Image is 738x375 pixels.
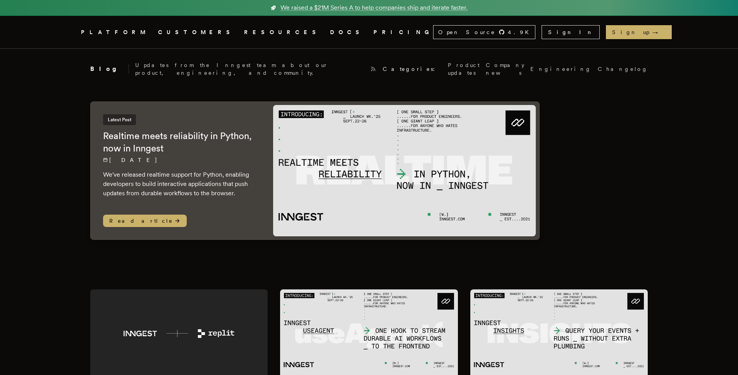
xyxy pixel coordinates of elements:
[135,61,364,77] p: Updates from the Inngest team about our product, engineering, and community.
[383,65,442,73] span: Categories:
[90,64,129,74] h2: Blog
[606,25,672,39] a: Sign up
[652,28,666,36] span: →
[103,156,258,164] p: [DATE]
[438,28,495,36] span: Open Source
[542,25,600,39] a: Sign In
[244,28,321,37] button: RESOURCES
[81,28,149,37] button: PLATFORM
[158,28,235,37] a: CUSTOMERS
[330,28,364,37] a: DOCS
[448,61,480,77] a: Product updates
[373,28,433,37] a: PRICING
[280,3,468,12] span: We raised a $21M Series A to help companies ship and iterate faster.
[59,16,679,48] nav: Global
[486,61,524,77] a: Company news
[530,65,592,73] a: Engineering
[103,114,136,125] span: Latest Post
[103,170,258,198] p: We've released realtime support for Python, enabling developers to build interactive applications...
[103,215,187,227] span: Read article
[598,65,648,73] a: Changelog
[508,28,533,36] span: 4.9 K
[90,101,540,240] a: Latest PostRealtime meets reliability in Python, now in Inngest[DATE] We've released realtime sup...
[103,130,258,155] h2: Realtime meets reliability in Python, now in Inngest
[273,105,536,236] img: Featured image for Realtime meets reliability in Python, now in Inngest blog post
